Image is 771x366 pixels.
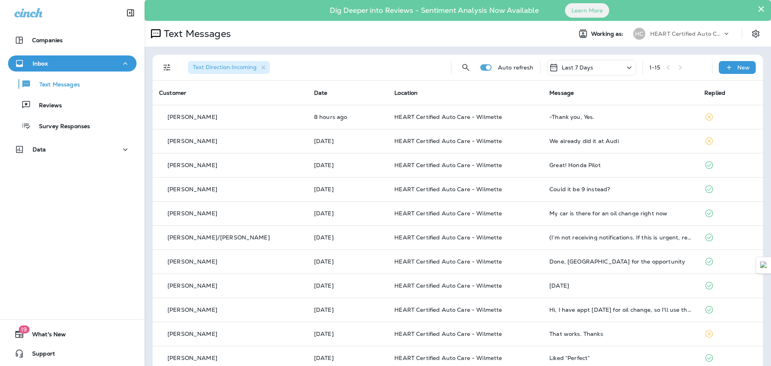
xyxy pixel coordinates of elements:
[314,210,381,217] p: Sep 29, 2025 09:06 AM
[314,114,381,120] p: Sep 30, 2025 09:06 AM
[650,31,722,37] p: HEART Certified Auto Care
[32,37,63,43] p: Companies
[314,234,381,241] p: Sep 29, 2025 09:01 AM
[193,63,257,71] span: Text Direction : Incoming
[749,27,763,41] button: Settings
[33,146,46,153] p: Data
[757,2,765,15] button: Close
[760,262,767,269] img: Detect Auto
[549,210,691,217] div: My car is there for an oil change right now
[314,162,381,168] p: Sep 29, 2025 01:44 PM
[31,102,62,110] p: Reviews
[394,282,502,289] span: HEART Certified Auto Care - Wilmette
[591,31,625,37] span: Working as:
[8,326,137,342] button: 19What's New
[167,210,217,217] p: [PERSON_NAME]
[167,307,217,313] p: [PERSON_NAME]
[167,331,217,337] p: [PERSON_NAME]
[24,350,55,360] span: Support
[167,162,217,168] p: [PERSON_NAME]
[704,89,725,96] span: Replied
[167,355,217,361] p: [PERSON_NAME]
[159,59,175,76] button: Filters
[167,282,217,289] p: [PERSON_NAME]
[167,186,217,192] p: [PERSON_NAME]
[314,282,381,289] p: Sep 26, 2025 11:37 AM
[24,331,66,341] span: What's New
[394,234,502,241] span: HEART Certified Auto Care - Wilmette
[549,355,691,361] div: Liked “Perfect”
[18,325,29,333] span: 19
[8,141,137,157] button: Data
[314,138,381,144] p: Sep 29, 2025 03:03 PM
[549,307,691,313] div: Hi, I have appt tomorrow for oil change, so I'll use the freebie then . Thanks!!
[314,307,381,313] p: Sep 25, 2025 01:58 PM
[394,186,502,193] span: HEART Certified Auto Care - Wilmette
[31,123,90,131] p: Survey Responses
[167,258,217,265] p: [PERSON_NAME]
[161,28,231,40] p: Text Messages
[159,89,186,96] span: Customer
[119,5,142,21] button: Collapse Sidebar
[394,89,418,96] span: Location
[394,258,502,265] span: HEART Certified Auto Care - Wilmette
[8,76,137,92] button: Text Messages
[167,138,217,144] p: [PERSON_NAME]
[8,117,137,134] button: Survey Responses
[458,59,474,76] button: Search Messages
[549,138,691,144] div: We already did it at Audi
[306,9,562,12] p: Dig Deeper into Reviews - Sentiment Analysis Now Available
[633,28,645,40] div: HC
[33,60,48,67] p: Inbox
[394,113,502,121] span: HEART Certified Auto Care - Wilmette
[8,55,137,72] button: Inbox
[549,186,691,192] div: Could it be 9 instead?
[549,114,691,120] div: -Thank you, Yes.
[394,354,502,362] span: HEART Certified Auto Care - Wilmette
[394,137,502,145] span: HEART Certified Auto Care - Wilmette
[167,234,270,241] p: [PERSON_NAME]/[PERSON_NAME]
[565,3,609,18] button: Learn More
[8,346,137,362] button: Support
[314,186,381,192] p: Sep 29, 2025 10:53 AM
[31,81,80,89] p: Text Messages
[549,89,574,96] span: Message
[188,61,270,74] div: Text Direction:Incoming
[167,114,217,120] p: [PERSON_NAME]
[314,331,381,337] p: Sep 25, 2025 11:07 AM
[549,258,691,265] div: Done, tx for the opportunity
[562,64,594,71] p: Last 7 Days
[394,330,502,337] span: HEART Certified Auto Care - Wilmette
[737,64,750,71] p: New
[549,162,691,168] div: Great! Honda Pilot
[549,331,691,337] div: That works. Thanks
[314,258,381,265] p: Sep 26, 2025 03:58 PM
[549,282,691,289] div: Today
[498,64,534,71] p: Auto refresh
[8,32,137,48] button: Companies
[8,96,137,113] button: Reviews
[314,89,328,96] span: Date
[394,306,502,313] span: HEART Certified Auto Care - Wilmette
[314,355,381,361] p: Sep 25, 2025 09:38 AM
[394,162,502,169] span: HEART Certified Auto Care - Wilmette
[549,234,691,241] div: (I’m not receiving notifications. If this is urgent, reply “urgent” to send a notification throug...
[394,210,502,217] span: HEART Certified Auto Care - Wilmette
[649,64,661,71] div: 1 - 15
